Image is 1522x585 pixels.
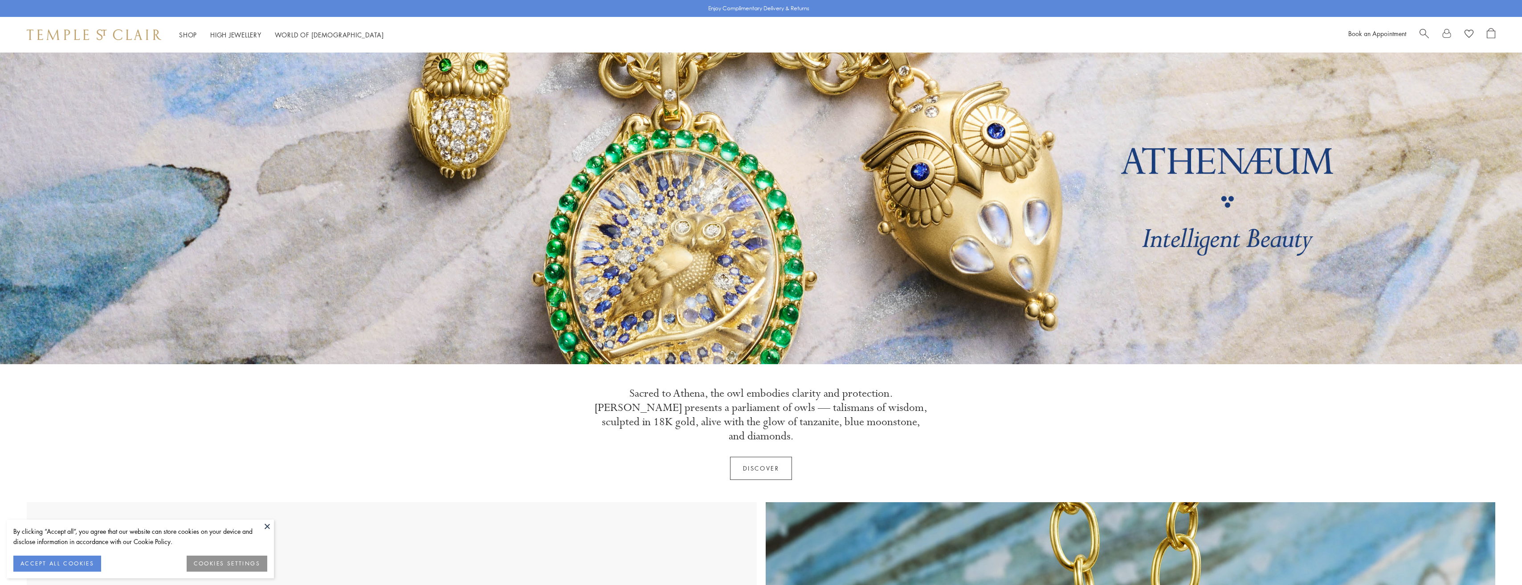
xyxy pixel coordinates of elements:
[1487,28,1495,41] a: Open Shopping Bag
[1465,28,1473,41] a: View Wishlist
[1348,29,1406,38] a: Book an Appointment
[13,526,267,547] div: By clicking “Accept all”, you agree that our website can store cookies on your device and disclos...
[179,29,384,41] nav: Main navigation
[187,556,267,572] button: COOKIES SETTINGS
[210,30,261,39] a: High JewelleryHigh Jewellery
[13,556,101,572] button: ACCEPT ALL COOKIES
[594,386,928,443] p: Sacred to Athena, the owl embodies clarity and protection. [PERSON_NAME] presents a parliament of...
[179,30,197,39] a: ShopShop
[708,4,809,13] p: Enjoy Complimentary Delivery & Returns
[730,457,792,480] a: Discover
[1420,28,1429,41] a: Search
[1477,543,1513,576] iframe: Gorgias live chat messenger
[275,30,384,39] a: World of [DEMOGRAPHIC_DATA]World of [DEMOGRAPHIC_DATA]
[27,29,161,40] img: Temple St. Clair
